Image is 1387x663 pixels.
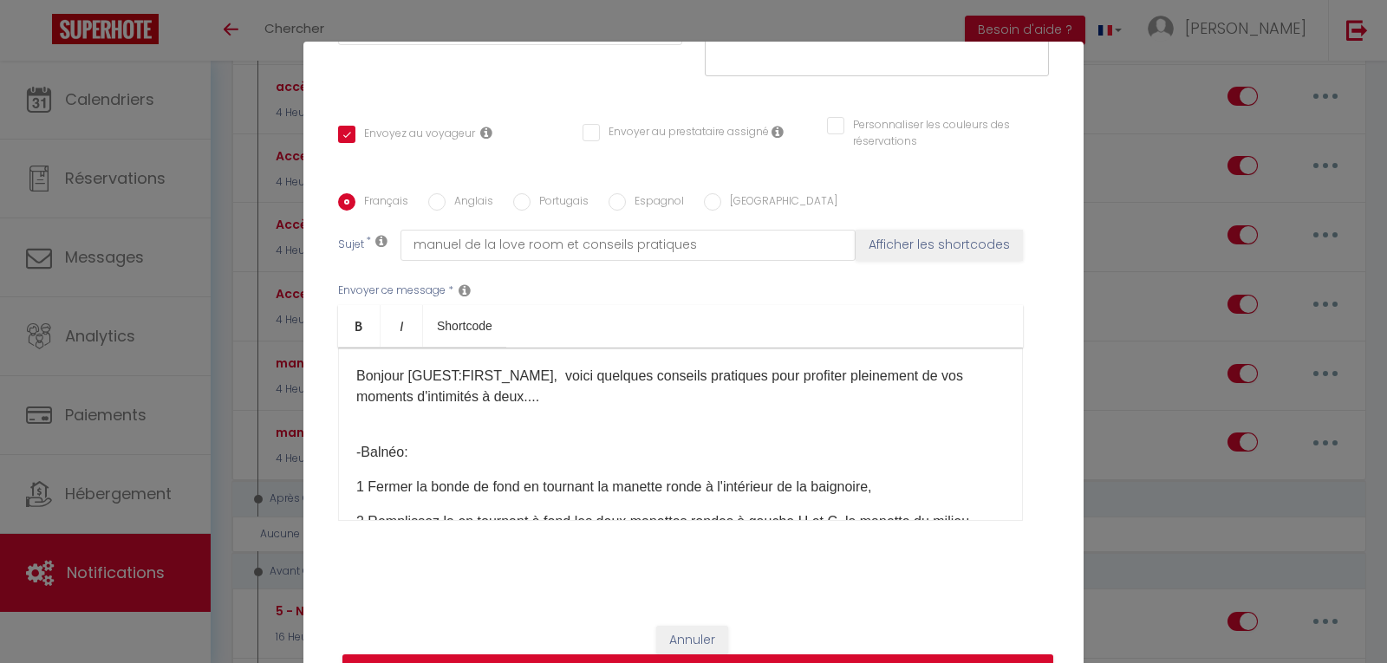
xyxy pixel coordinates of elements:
[656,626,728,655] button: Annuler
[721,193,837,212] label: [GEOGRAPHIC_DATA]
[531,193,589,212] label: Portugais
[356,366,1005,407] p: Bonjour [GUEST:FIRST_NAME], voici quelques conseils pratiques pour profiter pleinement de vos mom...
[423,305,506,347] a: Shortcode
[480,126,492,140] i: Envoyer au voyageur
[338,348,1023,521] div: ​
[446,193,493,212] label: Anglais
[856,230,1023,261] button: Afficher les shortcodes
[459,283,471,297] i: Message
[375,234,387,248] i: Subject
[381,305,423,347] a: Italic
[14,7,66,59] button: Ouvrir le widget de chat LiveChat
[338,237,364,255] label: Sujet
[772,125,784,139] i: Envoyer au prestataire si il est assigné
[356,421,1005,463] p: -Balnéo:
[626,193,684,212] label: Espagnol
[338,305,381,347] a: Bold
[338,283,446,299] label: Envoyer ce message
[355,193,408,212] label: Français
[356,477,1005,497] p: 1 Fermer la bonde de fond en tournant la manette ronde à l'intérieur de la baignoire,
[356,511,1005,574] p: 2 Remplissez la en tournant à fond les deux manettes rondes à gauche H et C, la manette du milieu...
